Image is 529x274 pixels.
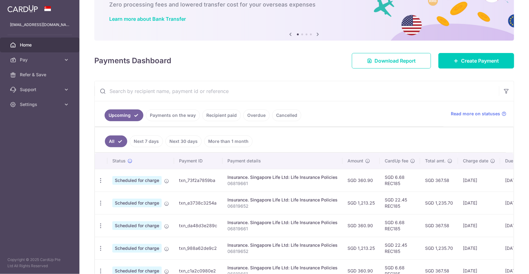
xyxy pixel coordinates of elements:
[451,111,506,117] a: Read more on statuses
[146,109,200,121] a: Payments on the way
[95,81,499,101] input: Search by recipient name, payment id or reference
[461,57,499,64] span: Create Payment
[112,176,162,185] span: Scheduled for charge
[227,180,338,187] p: 06819661
[458,169,500,192] td: [DATE]
[105,135,127,147] a: All
[174,169,222,192] td: txn_73f2a7859ba
[420,214,458,237] td: SGD 367.58
[20,86,61,93] span: Support
[174,153,222,169] th: Payment ID
[352,53,431,68] a: Download Report
[227,197,338,203] div: Insurance. Singapore Life Ltd: Life Insurance Policies
[343,237,380,259] td: SGD 1,213.25
[420,169,458,192] td: SGD 367.58
[227,248,338,254] p: 06819652
[109,1,499,8] h6: Zero processing fees and lowered transfer cost for your overseas expenses
[458,237,500,259] td: [DATE]
[380,214,420,237] td: SGD 6.68 REC185
[174,214,222,237] td: txn_da48d3e289c
[130,135,163,147] a: Next 7 days
[20,42,61,48] span: Home
[165,135,202,147] a: Next 30 days
[112,244,162,253] span: Scheduled for charge
[174,192,222,214] td: txn_e3738c3254a
[451,111,500,117] span: Read more on statuses
[347,158,363,164] span: Amount
[380,169,420,192] td: SGD 6.68 REC185
[109,16,186,22] a: Learn more about Bank Transfer
[105,109,143,121] a: Upcoming
[227,174,338,180] div: Insurance. Singapore Life Ltd: Life Insurance Policies
[438,53,514,68] a: Create Payment
[112,199,162,207] span: Scheduled for charge
[343,169,380,192] td: SGD 360.90
[458,214,500,237] td: [DATE]
[343,214,380,237] td: SGD 360.90
[380,237,420,259] td: SGD 22.45 REC185
[227,219,338,226] div: Insurance. Singapore Life Ltd: Life Insurance Policies
[227,242,338,248] div: Insurance. Singapore Life Ltd: Life Insurance Policies
[243,109,270,121] a: Overdue
[227,265,338,271] div: Insurance. Singapore Life Ltd: Life Insurance Policies
[202,109,241,121] a: Recipient paid
[458,192,500,214] td: [DATE]
[505,158,524,164] span: Due date
[10,22,69,28] p: [EMAIL_ADDRESS][DOMAIN_NAME]
[112,221,162,230] span: Scheduled for charge
[14,4,27,10] span: Help
[227,226,338,232] p: 06819661
[20,72,61,78] span: Refer & Save
[112,158,126,164] span: Status
[7,5,38,12] img: CardUp
[385,158,408,164] span: CardUp fee
[227,203,338,209] p: 06819652
[420,192,458,214] td: SGD 1,235.70
[20,101,61,108] span: Settings
[272,109,301,121] a: Cancelled
[374,57,416,64] span: Download Report
[343,192,380,214] td: SGD 1,213.25
[222,153,343,169] th: Payment details
[20,57,61,63] span: Pay
[380,192,420,214] td: SGD 22.45 REC185
[425,158,446,164] span: Total amt.
[420,237,458,259] td: SGD 1,235.70
[204,135,253,147] a: More than 1 month
[174,237,222,259] td: txn_988a62de9c2
[463,158,488,164] span: Charge date
[94,55,171,66] h4: Payments Dashboard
